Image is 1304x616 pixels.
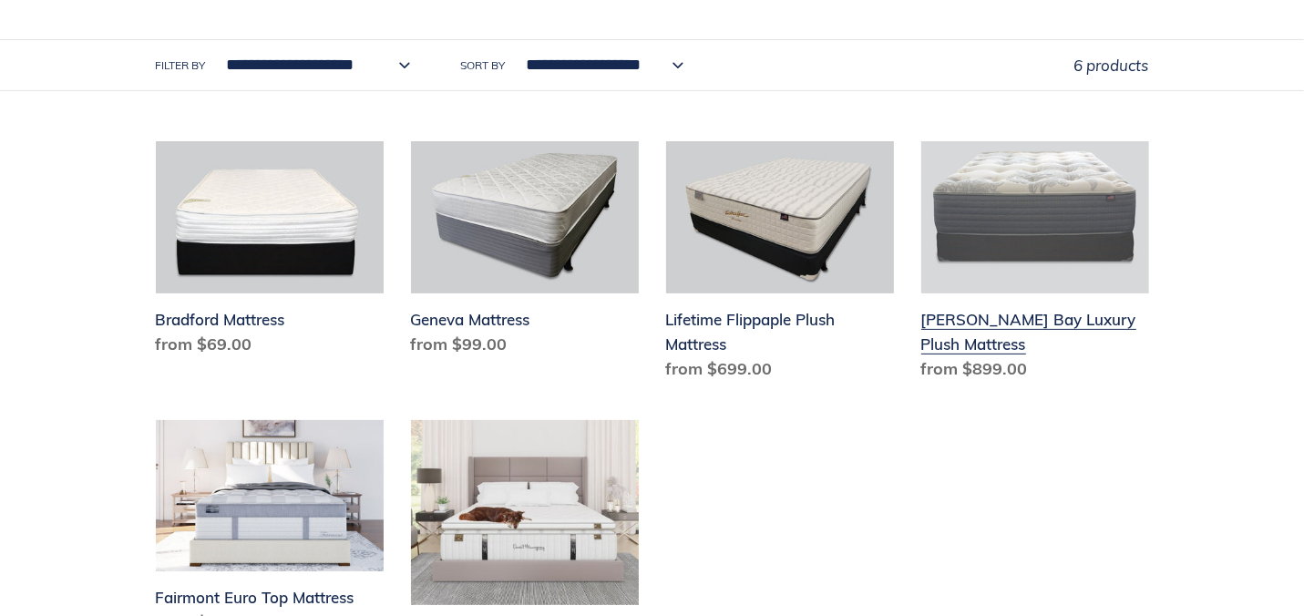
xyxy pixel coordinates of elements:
[461,57,506,74] label: Sort by
[411,141,639,364] a: Geneva Mattress
[156,57,206,74] label: Filter by
[156,141,384,364] a: Bradford Mattress
[666,141,894,388] a: Lifetime Flippaple Plush Mattress
[1074,56,1149,75] span: 6 products
[921,141,1149,388] a: Chadwick Bay Luxury Plush Mattress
